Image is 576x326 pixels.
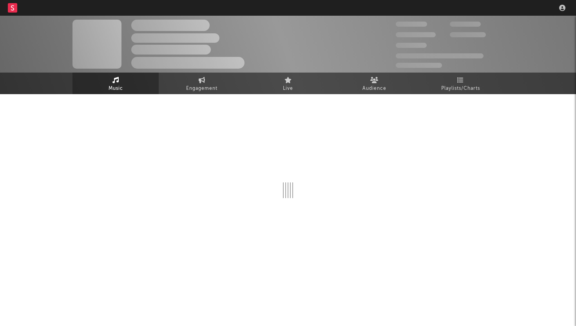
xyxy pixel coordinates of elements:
[450,22,481,27] span: 100,000
[396,32,436,37] span: 50,000,000
[331,73,417,94] a: Audience
[186,84,217,93] span: Engagement
[396,43,427,48] span: 100,000
[159,73,245,94] a: Engagement
[441,84,480,93] span: Playlists/Charts
[450,32,486,37] span: 1,000,000
[283,84,293,93] span: Live
[245,73,331,94] a: Live
[109,84,123,93] span: Music
[72,73,159,94] a: Music
[396,53,484,58] span: 50,000,000 Monthly Listeners
[396,63,442,68] span: Jump Score: 85.0
[417,73,504,94] a: Playlists/Charts
[396,22,427,27] span: 300,000
[362,84,386,93] span: Audience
